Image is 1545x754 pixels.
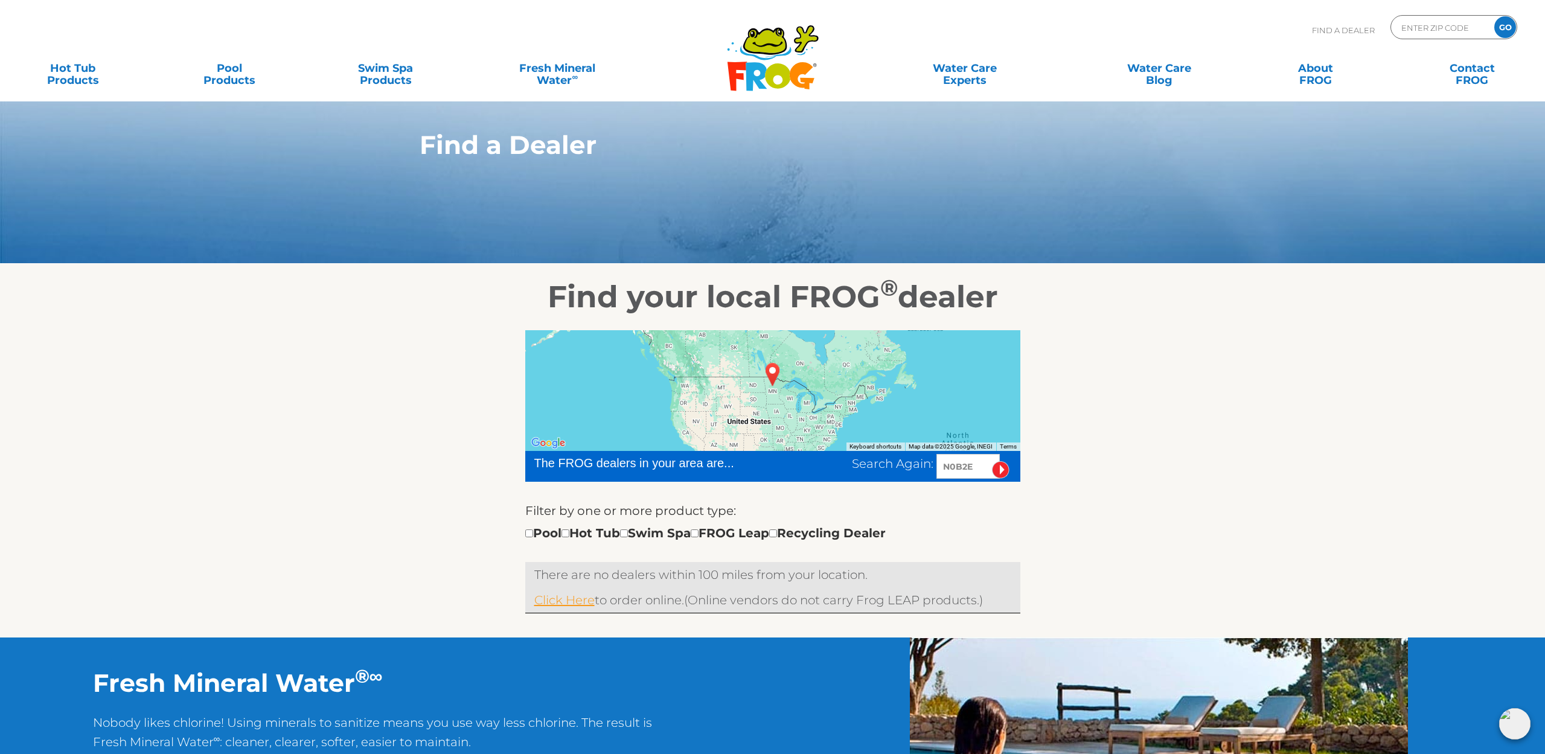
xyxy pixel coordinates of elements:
[849,442,901,451] button: Keyboard shortcuts
[1400,19,1482,36] input: Zip Code Form
[534,454,778,472] div: The FROG dealers in your area are...
[1499,708,1531,740] img: openIcon
[93,668,680,698] h2: Fresh Mineral Water
[528,435,568,451] a: Open this area in Google Maps (opens a new window)
[534,590,1011,610] p: (Online vendors do not carry Frog LEAP products.)
[525,523,886,543] div: Pool Hot Tub Swim Spa FROG Leap Recycling Dealer
[168,56,290,80] a: PoolProducts
[325,56,447,80] a: Swim SpaProducts
[355,665,369,688] sup: ®
[369,665,383,688] sup: ∞
[534,565,1011,584] p: There are no dealers within 100 miles from your location.
[909,443,993,450] span: Map data ©2025 Google, INEGI
[214,733,220,744] sup: ∞
[420,130,1070,159] h1: Find a Dealer
[481,56,633,80] a: Fresh MineralWater∞
[1098,56,1220,80] a: Water CareBlog
[866,56,1063,80] a: Water CareExperts
[1000,443,1017,450] a: Terms (opens in new tab)
[401,279,1144,315] h2: Find your local FROG dealer
[1312,15,1375,45] p: Find A Dealer
[12,56,134,80] a: Hot TubProducts
[880,274,898,301] sup: ®
[534,593,595,607] a: Click Here
[759,358,787,391] div: USA
[1411,56,1533,80] a: ContactFROG
[1494,16,1516,38] input: GO
[572,72,578,81] sup: ∞
[852,456,933,471] span: Search Again:
[528,435,568,451] img: Google
[525,501,736,520] label: Filter by one or more product type:
[1255,56,1377,80] a: AboutFROG
[992,461,1009,479] input: Submit
[534,593,684,607] span: to order online.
